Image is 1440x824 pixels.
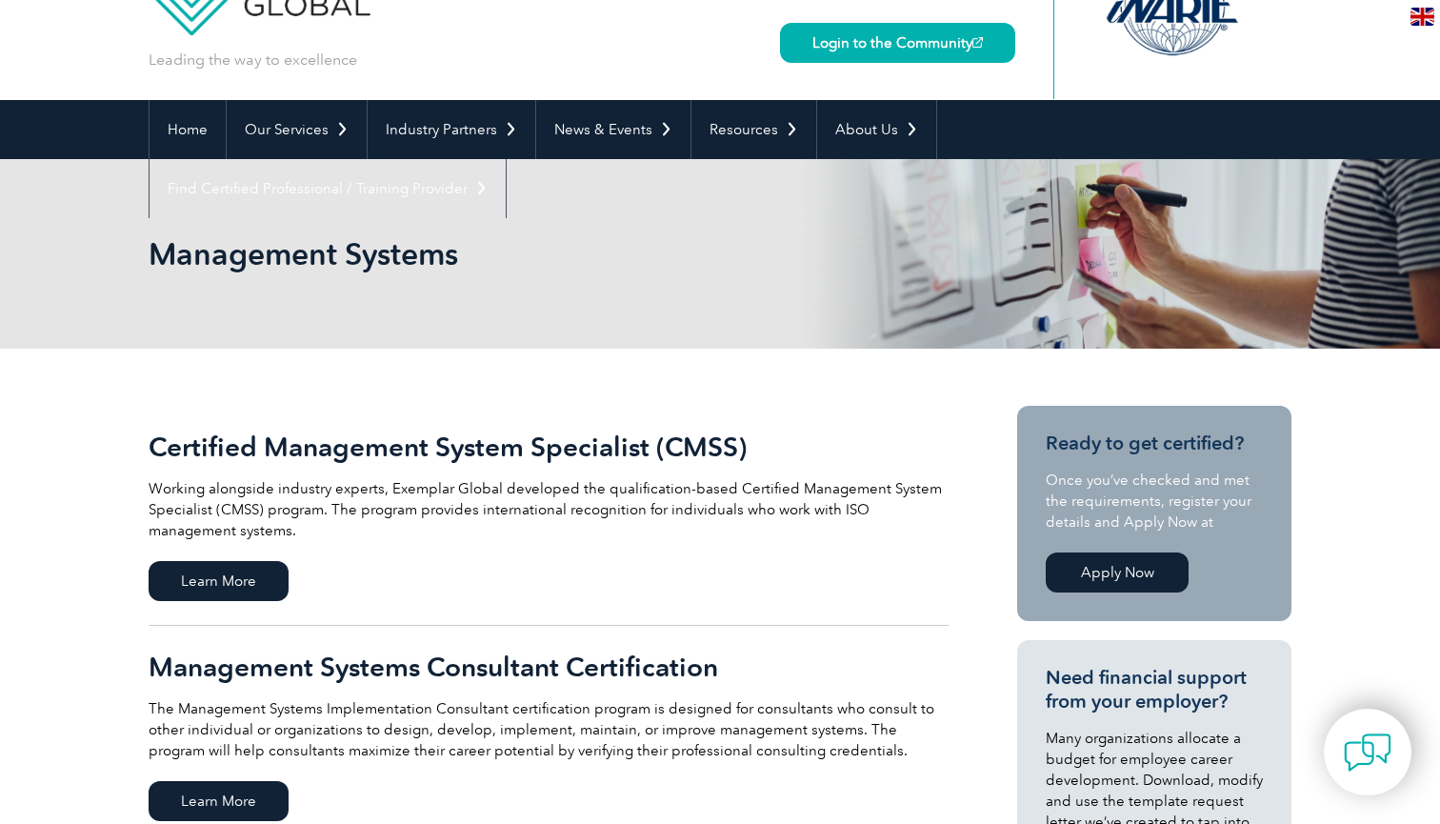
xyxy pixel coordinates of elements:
[149,406,949,626] a: Certified Management System Specialist (CMSS) Working alongside industry experts, Exemplar Global...
[149,652,949,682] h2: Management Systems Consultant Certification
[817,100,936,159] a: About Us
[691,100,816,159] a: Resources
[536,100,690,159] a: News & Events
[149,432,949,462] h2: Certified Management System Specialist (CMSS)
[149,698,949,761] p: The Management Systems Implementation Consultant certification program is designed for consultant...
[1410,8,1434,26] img: en
[972,37,983,48] img: open_square.png
[1046,553,1189,593] a: Apply Now
[1046,432,1263,455] h3: Ready to get certified?
[780,23,1015,63] a: Login to the Community
[1046,470,1263,533] p: Once you’ve checked and met the requirements, register your details and Apply Now at
[150,159,506,218] a: Find Certified Professional / Training Provider
[1046,666,1263,713] h3: Need financial support from your employer?
[149,561,289,601] span: Learn More
[150,100,226,159] a: Home
[149,478,949,541] p: Working alongside industry experts, Exemplar Global developed the qualification-based Certified M...
[1344,729,1391,776] img: contact-chat.png
[149,235,880,272] h1: Management Systems
[149,781,289,821] span: Learn More
[149,50,357,70] p: Leading the way to excellence
[227,100,367,159] a: Our Services
[368,100,535,159] a: Industry Partners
